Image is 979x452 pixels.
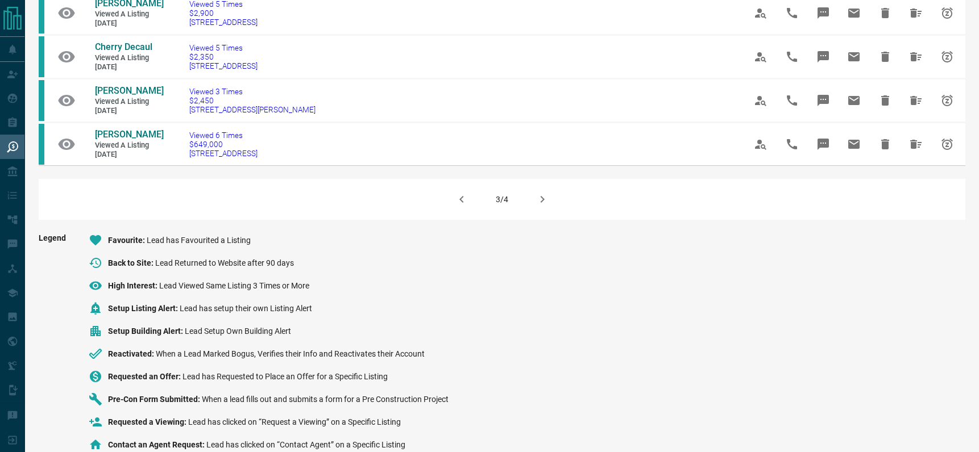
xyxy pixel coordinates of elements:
[147,236,251,245] span: Lead has Favourited a Listing
[496,195,508,204] div: 3/4
[108,440,206,449] span: Contact an Agent Request
[95,150,163,160] span: [DATE]
[810,131,837,158] span: Message
[872,43,899,70] span: Hide
[810,87,837,114] span: Message
[95,129,163,141] a: [PERSON_NAME]
[95,10,163,19] span: Viewed a Listing
[108,304,180,313] span: Setup Listing Alert
[189,87,316,114] a: Viewed 3 Times$2,450[STREET_ADDRESS][PERSON_NAME]
[108,417,188,426] span: Requested a Viewing
[747,131,774,158] span: View Profile
[108,395,202,404] span: Pre-Con Form Submitted
[108,349,156,358] span: Reactivated
[95,41,152,52] span: Cherry Decaul
[840,87,868,114] span: Email
[778,43,806,70] span: Call
[778,87,806,114] span: Call
[108,236,147,245] span: Favourite
[778,131,806,158] span: Call
[95,41,163,53] a: Cherry Decaul
[189,96,316,105] span: $2,450
[188,417,401,426] span: Lead has clicked on “Request a Viewing” on a Specific Listing
[810,43,837,70] span: Message
[189,52,258,61] span: $2,350
[934,87,961,114] span: Snooze
[95,106,163,116] span: [DATE]
[180,304,312,313] span: Lead has setup their own Listing Alert
[95,141,163,150] span: Viewed a Listing
[95,85,163,97] a: [PERSON_NAME]
[189,140,258,149] span: $649,000
[934,131,961,158] span: Snooze
[206,440,405,449] span: Lead has clicked on “Contact Agent” on a Specific Listing
[747,87,774,114] span: View Profile
[156,349,425,358] span: When a Lead Marked Bogus, Verifies their Info and Reactivates their Account
[39,36,44,77] div: condos.ca
[182,372,388,381] span: Lead has Requested to Place an Offer for a Specific Listing
[747,43,774,70] span: View Profile
[189,43,258,70] a: Viewed 5 Times$2,350[STREET_ADDRESS]
[840,131,868,158] span: Email
[95,53,163,63] span: Viewed a Listing
[872,131,899,158] span: Hide
[155,258,294,267] span: Lead Returned to Website after 90 days
[95,62,163,72] span: [DATE]
[189,18,258,27] span: [STREET_ADDRESS]
[189,61,258,70] span: [STREET_ADDRESS]
[840,43,868,70] span: Email
[189,149,258,158] span: [STREET_ADDRESS]
[902,43,930,70] span: Hide All from Cherry Decaul
[108,281,159,290] span: High Interest
[934,43,961,70] span: Snooze
[108,372,182,381] span: Requested an Offer
[108,258,155,267] span: Back to Site
[189,131,258,140] span: Viewed 6 Times
[902,131,930,158] span: Hide All from Candy Roget
[872,87,899,114] span: Hide
[39,124,44,165] div: condos.ca
[185,327,291,336] span: Lead Setup Own Building Alert
[189,105,316,114] span: [STREET_ADDRESS][PERSON_NAME]
[159,281,309,290] span: Lead Viewed Same Listing 3 Times or More
[902,87,930,114] span: Hide All from Vanessa Pun
[95,97,163,107] span: Viewed a Listing
[189,43,258,52] span: Viewed 5 Times
[202,395,449,404] span: When a lead fills out and submits a form for a Pre Construction Project
[189,131,258,158] a: Viewed 6 Times$649,000[STREET_ADDRESS]
[95,19,163,28] span: [DATE]
[95,85,164,96] span: [PERSON_NAME]
[39,80,44,121] div: condos.ca
[189,87,316,96] span: Viewed 3 Times
[108,327,185,336] span: Setup Building Alert
[189,9,258,18] span: $2,900
[95,129,164,140] span: [PERSON_NAME]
